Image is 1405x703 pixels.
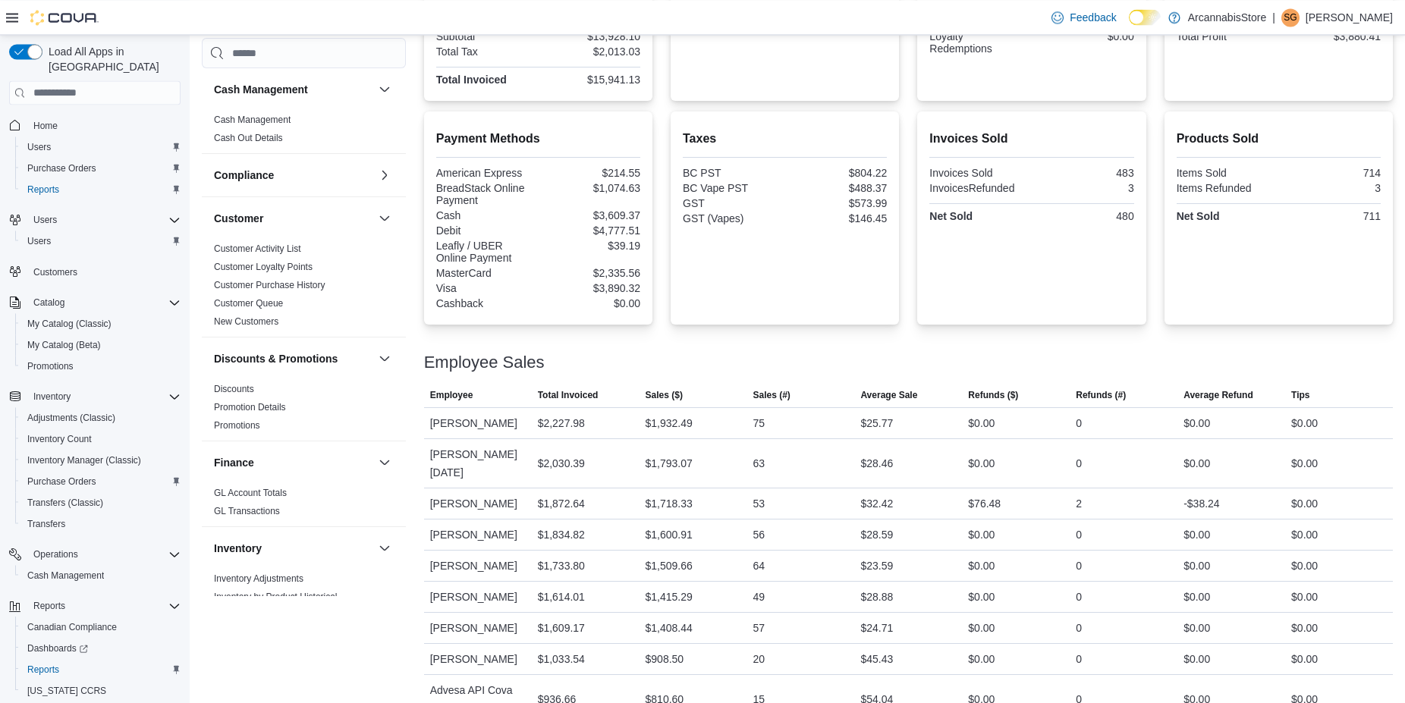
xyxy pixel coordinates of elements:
div: Subtotal [436,30,536,42]
a: GL Transactions [214,506,280,516]
div: $2,030.39 [538,454,585,472]
span: Reports [21,180,181,199]
div: Discounts & Promotions [202,380,406,441]
div: $0.00 [1291,526,1318,544]
div: 0 [1076,414,1082,432]
button: Transfers [15,513,187,535]
a: Inventory Adjustments [214,573,303,584]
span: Cash Management [21,566,181,585]
span: My Catalog (Beta) [27,339,101,351]
span: Promotion Details [214,401,286,413]
div: American Express [436,167,536,179]
div: $1,793.07 [646,454,693,472]
span: Washington CCRS [21,682,181,700]
div: $0.00 [1291,650,1318,668]
div: GST [683,197,782,209]
button: Inventory [214,541,372,556]
div: $488.37 [788,182,888,194]
button: Canadian Compliance [15,617,187,638]
div: InvoicesRefunded [929,182,1029,194]
div: [PERSON_NAME] [424,551,532,581]
a: Dashboards [15,638,187,659]
button: My Catalog (Beta) [15,334,187,356]
span: SG [1284,8,1297,27]
div: -$38.24 [1183,494,1219,513]
span: Operations [33,548,78,560]
span: Cash Out Details [214,132,283,144]
div: [PERSON_NAME] [424,408,532,438]
div: $1,614.01 [538,588,585,606]
span: Load All Apps in [GEOGRAPHIC_DATA] [42,44,181,74]
span: Inventory Count [27,433,92,445]
span: Customer Purchase History [214,279,325,291]
div: $0.00 [1183,650,1210,668]
span: My Catalog (Classic) [27,318,112,330]
div: GST (Vapes) [683,212,782,224]
span: Adjustments (Classic) [27,412,115,424]
div: $3,890.32 [541,282,640,294]
div: $0.00 [968,619,995,637]
a: My Catalog (Classic) [21,315,118,333]
div: $28.59 [860,526,893,544]
span: New Customers [214,315,278,328]
span: Purchase Orders [21,159,181,177]
a: Cash Management [214,115,291,125]
h3: Cash Management [214,82,308,97]
div: $0.00 [968,414,995,432]
div: $3,609.37 [541,209,640,221]
a: Promotion Details [214,402,286,413]
div: $0.00 [968,650,995,668]
div: Debit [436,224,536,237]
img: Cova [30,10,99,25]
div: 75 [753,414,765,432]
button: Catalog [27,293,71,312]
h3: Employee Sales [424,353,545,372]
h2: Invoices Sold [929,130,1133,148]
button: Users [15,231,187,252]
span: Inventory by Product Historical [214,591,338,603]
button: Users [15,137,187,158]
button: Finance [214,455,372,470]
a: Purchase Orders [21,472,102,491]
span: Users [21,138,181,156]
div: 56 [753,526,765,544]
button: Compliance [214,168,372,183]
span: Canadian Compliance [27,621,117,633]
div: Cash Management [202,111,406,153]
button: Cash Management [214,82,372,97]
div: $0.00 [968,557,995,575]
span: Dashboards [27,642,88,654]
span: Reports [27,664,59,676]
span: Dark Mode [1129,25,1130,26]
a: Cash Out Details [214,133,283,143]
div: Visa [436,282,536,294]
div: $1,834.82 [538,526,585,544]
div: $0.00 [1183,526,1210,544]
button: Compliance [376,166,394,184]
button: Inventory [27,388,77,406]
span: Inventory Manager (Classic) [27,454,141,466]
button: Adjustments (Classic) [15,407,187,428]
div: $0.00 [1183,619,1210,637]
button: Cash Management [15,565,187,586]
a: My Catalog (Beta) [21,336,107,354]
a: Cash Management [21,566,110,585]
span: Refunds ($) [968,389,1018,401]
button: Operations [3,544,187,565]
div: $1,033.54 [538,650,585,668]
button: Users [27,211,63,229]
div: $24.71 [860,619,893,637]
div: 483 [1035,167,1134,179]
div: 63 [753,454,765,472]
div: $0.00 [1035,30,1134,42]
button: [US_STATE] CCRS [15,680,187,701]
div: $76.48 [968,494,1001,513]
div: 3 [1035,182,1134,194]
span: Customer Queue [214,297,283,309]
button: Purchase Orders [15,158,187,179]
div: $3,880.41 [1281,30,1381,42]
div: Total Profit [1177,30,1276,42]
span: Users [27,141,51,153]
strong: Net Sold [929,210,973,222]
div: 3 [1281,182,1381,194]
